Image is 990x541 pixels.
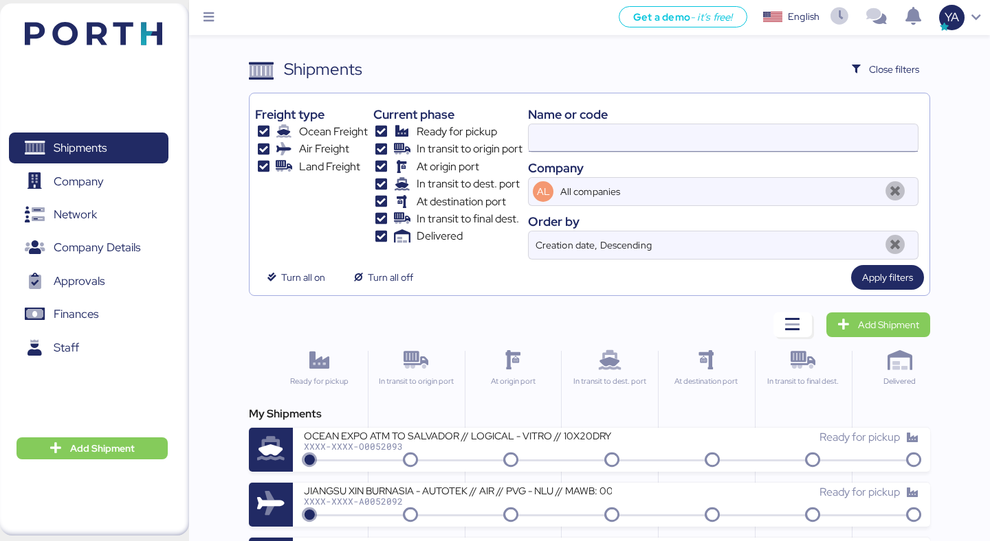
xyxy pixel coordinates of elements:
[284,57,362,82] div: Shipments
[471,376,555,387] div: At origin port
[54,271,104,291] span: Approvals
[54,304,98,324] span: Finances
[851,265,924,290] button: Apply filters
[417,176,520,192] span: In transit to dest. port
[558,178,879,205] input: AL
[304,484,611,496] div: JIANGSU XIN BURNASIA - AUTOTEK // AIR // PVG - NLU // MAWB: 003-30556610 - HAWBL: XBY2508505
[368,269,413,286] span: Turn all off
[255,265,336,290] button: Turn all on
[299,141,349,157] span: Air Freight
[197,6,221,30] button: Menu
[528,212,918,231] div: Order by
[342,265,424,290] button: Turn all off
[281,269,325,286] span: Turn all on
[9,299,168,330] a: Finances
[819,485,900,499] span: Ready for pickup
[9,232,168,264] a: Company Details
[54,138,107,158] span: Shipments
[373,105,522,124] div: Current phase
[249,406,929,422] div: My Shipments
[70,440,135,457] span: Add Shipment
[417,141,522,157] span: In transit to origin port
[304,496,611,506] div: XXXX-XXXX-A0052092
[54,172,104,192] span: Company
[788,10,819,24] div: English
[826,312,930,337] a: Add Shipment
[304,441,611,451] div: XXXX-XXXX-O0052093
[819,430,900,444] span: Ready for pickup
[945,8,959,26] span: YA
[9,199,168,231] a: Network
[567,376,652,387] div: In transit to dest. port
[858,376,943,387] div: Delivered
[16,437,168,459] button: Add Shipment
[664,376,749,387] div: At destination port
[54,238,140,257] span: Company Details
[304,429,611,441] div: OCEAN EXPO ATM TO SALVADOR // LOGICAL - VITRO // 10X20DRY // MAERKS [DATE]
[417,228,463,244] span: Delivered
[841,57,930,82] button: Close filters
[417,159,479,175] span: At origin port
[9,165,168,197] a: Company
[761,376,846,387] div: In transit to final dest.
[276,376,362,387] div: Ready for pickup
[537,184,550,199] span: AL
[299,124,368,140] span: Ocean Freight
[528,105,918,124] div: Name or code
[374,376,459,387] div: In transit to origin port
[9,133,168,164] a: Shipments
[862,269,913,286] span: Apply filters
[858,316,919,333] span: Add Shipment
[54,338,79,358] span: Staff
[54,205,97,225] span: Network
[869,61,919,78] span: Close filters
[9,332,168,364] a: Staff
[299,159,360,175] span: Land Freight
[417,194,506,210] span: At destination port
[528,159,918,177] div: Company
[417,124,497,140] span: Ready for pickup
[417,211,519,227] span: In transit to final dest.
[255,105,367,124] div: Freight type
[9,266,168,297] a: Approvals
